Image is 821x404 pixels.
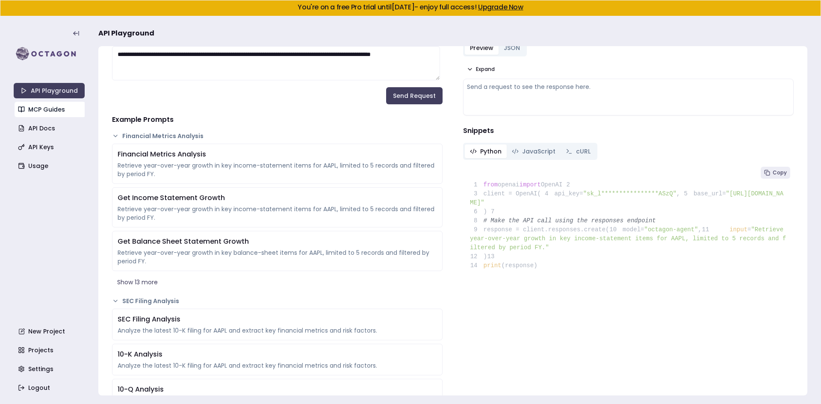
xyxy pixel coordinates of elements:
a: New Project [15,324,86,339]
div: Get Balance Sheet Statement Growth [118,236,437,247]
span: Python [480,147,502,156]
span: 3 [470,189,484,198]
span: from [484,181,498,188]
span: Copy [773,169,787,176]
a: Projects [15,342,86,358]
a: Settings [15,361,86,377]
div: 10-Q Analysis [118,384,437,395]
span: model= [623,226,644,233]
a: API Docs [15,121,86,136]
span: api_key= [554,190,583,197]
span: , [676,190,680,197]
div: Analyze the latest 10-K filing for AAPL and extract key financial metrics and risk factors. [118,326,437,335]
button: Send Request [386,87,443,104]
div: Retrieve year-over-year growth in key income-statement items for AAPL, limited to 5 records and f... [118,161,437,178]
span: 7 [487,207,501,216]
button: Preview [465,41,499,55]
span: "octagon-agent" [644,226,698,233]
a: MCP Guides [15,102,86,117]
button: Expand [463,63,498,75]
span: ) [470,208,487,215]
span: import [520,181,541,188]
h4: Example Prompts [112,115,443,125]
span: 1 [470,180,484,189]
span: 11 [702,225,715,234]
span: 6 [470,207,484,216]
a: API Playground [14,83,85,98]
div: SEC Filing Analysis [118,314,437,324]
span: input [729,226,747,233]
span: ) [470,253,487,260]
img: logo-rect-yK7x_WSZ.svg [14,45,85,62]
div: Analyze the latest 10-K filing for AAPL and extract key financial metrics and risk factors. [118,361,437,370]
span: response = client.responses.create( [470,226,609,233]
span: , [698,226,702,233]
div: Retrieve year-over-year growth in key balance-sheet items for AAPL, limited to 5 records and filt... [118,248,437,265]
button: Show 13 more [112,274,443,290]
div: Get Income Statement Growth [118,193,437,203]
span: = [747,226,751,233]
span: 4 [541,189,555,198]
span: print [484,262,502,269]
span: # Make the API call using the responses endpoint [484,217,656,224]
span: (response) [502,262,537,269]
span: client = OpenAI( [470,190,541,197]
span: JavaScript [522,147,555,156]
span: 2 [562,180,576,189]
span: 14 [470,261,484,270]
span: 9 [470,225,484,234]
a: API Keys [15,139,86,155]
span: 13 [487,252,501,261]
div: Financial Metrics Analysis [118,149,437,159]
span: 12 [470,252,484,261]
span: base_url= [694,190,726,197]
span: Expand [476,66,495,73]
span: openai [498,181,519,188]
button: Copy [761,167,790,179]
span: OpenAI [541,181,562,188]
span: cURL [576,147,591,156]
span: API Playground [98,28,154,38]
h5: You're on a free Pro trial until [DATE] - enjoy full access! [7,4,814,11]
button: JSON [499,41,525,55]
span: "Retrieve year-over-year growth in key income-statement items for AAPL, limited to 5 records and ... [470,226,787,251]
div: Retrieve year-over-year growth in key income-statement items for AAPL, limited to 5 records and f... [118,205,437,222]
a: Usage [15,158,86,174]
a: Logout [15,380,86,395]
div: Send a request to see the response here. [467,83,790,91]
span: 5 [680,189,694,198]
a: Upgrade Now [478,2,523,12]
span: 10 [609,225,623,234]
div: 10-K Analysis [118,349,437,360]
button: Financial Metrics Analysis [112,132,443,140]
h4: Snippets [463,126,794,136]
button: SEC Filing Analysis [112,297,443,305]
span: 8 [470,216,484,225]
